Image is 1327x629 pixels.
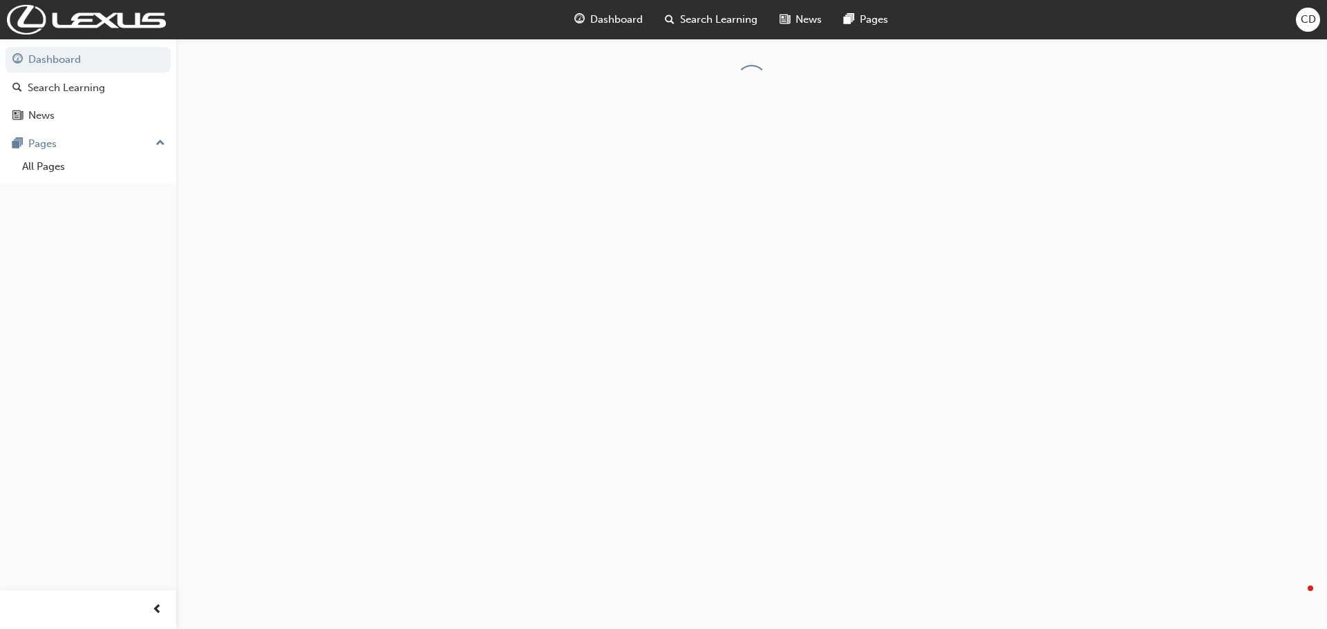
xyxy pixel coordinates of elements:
span: pages-icon [12,138,23,151]
span: search-icon [665,11,675,28]
button: CD [1296,8,1320,32]
span: search-icon [12,82,22,95]
img: Trak [7,5,166,35]
button: Pages [6,131,171,157]
a: pages-iconPages [833,6,899,34]
div: Pages [28,136,57,152]
a: Dashboard [6,47,171,72]
span: pages-icon [844,11,854,28]
a: news-iconNews [769,6,833,34]
span: News [796,12,822,28]
div: Search Learning [28,80,105,96]
span: prev-icon [152,601,162,619]
div: News [28,108,55,124]
button: DashboardSearch LearningNews [6,44,171,131]
span: Dashboard [590,12,643,28]
a: News [6,103,171,128]
iframe: Intercom live chat [1280,582,1313,615]
span: up-icon [156,135,165,153]
a: search-iconSearch Learning [654,6,769,34]
span: news-icon [780,11,790,28]
a: All Pages [17,156,171,177]
span: guage-icon [12,54,23,66]
span: guage-icon [574,11,585,28]
span: Search Learning [680,12,757,28]
span: Pages [860,12,888,28]
span: news-icon [12,110,23,122]
a: Search Learning [6,75,171,101]
a: guage-iconDashboard [563,6,654,34]
span: CD [1301,12,1316,28]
